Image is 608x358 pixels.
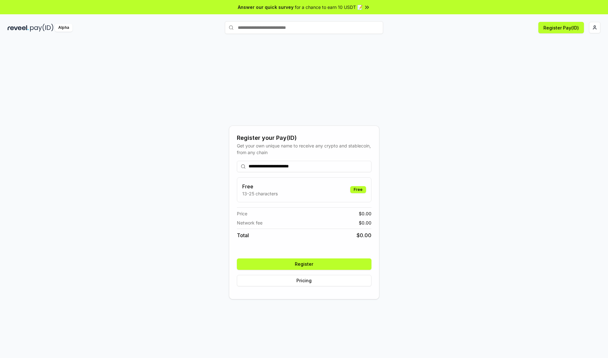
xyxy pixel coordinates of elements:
[295,4,363,10] span: for a chance to earn 10 USDT 📝
[237,231,249,239] span: Total
[8,24,29,32] img: reveel_dark
[350,186,366,193] div: Free
[237,210,247,217] span: Price
[237,219,263,226] span: Network fee
[237,258,371,270] button: Register
[238,4,294,10] span: Answer our quick survey
[30,24,54,32] img: pay_id
[359,210,371,217] span: $ 0.00
[538,22,584,33] button: Register Pay(ID)
[242,190,278,197] p: 13-25 characters
[237,142,371,156] div: Get your own unique name to receive any crypto and stablecoin, from any chain
[237,133,371,142] div: Register your Pay(ID)
[357,231,371,239] span: $ 0.00
[359,219,371,226] span: $ 0.00
[242,183,278,190] h3: Free
[55,24,73,32] div: Alpha
[237,275,371,286] button: Pricing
